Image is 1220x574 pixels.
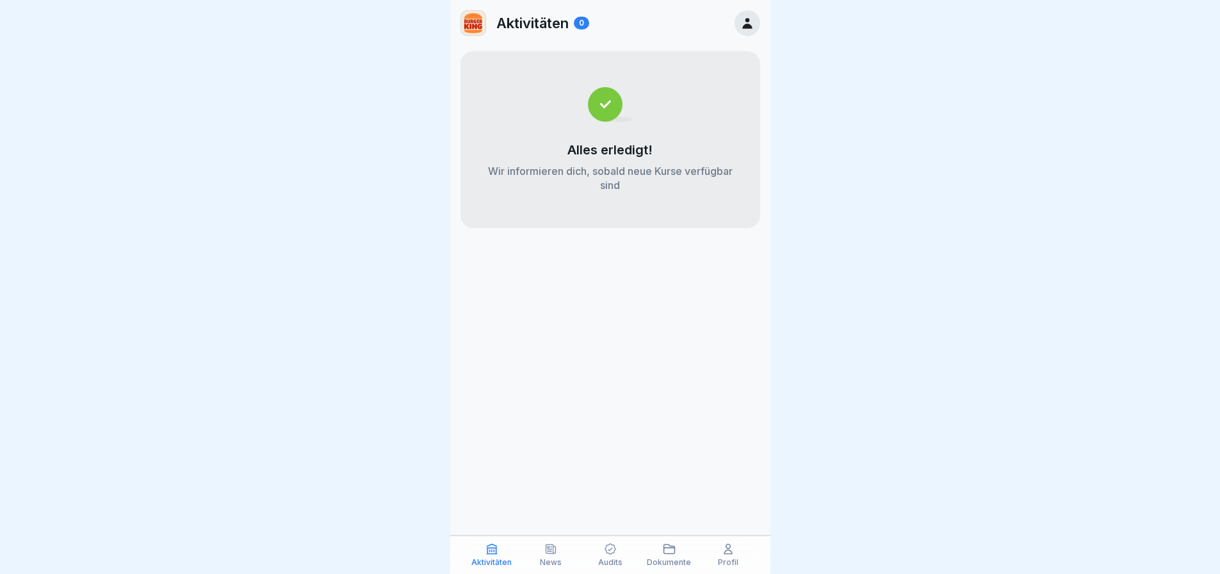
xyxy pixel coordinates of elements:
[540,558,562,567] p: News
[567,142,653,158] p: Alles erledigt!
[471,558,512,567] p: Aktivitäten
[598,558,622,567] p: Audits
[718,558,738,567] p: Profil
[486,164,735,192] p: Wir informieren dich, sobald neue Kurse verfügbar sind
[588,87,632,122] img: completed.svg
[496,15,569,31] p: Aktivitäten
[647,558,691,567] p: Dokumente
[574,17,589,29] div: 0
[461,11,485,35] img: w2f18lwxr3adf3talrpwf6id.png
